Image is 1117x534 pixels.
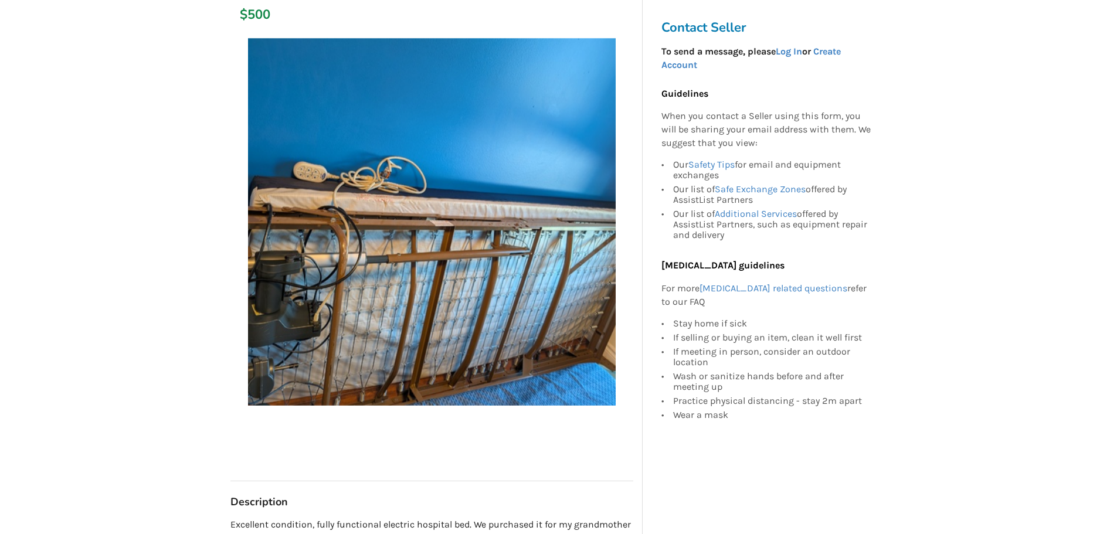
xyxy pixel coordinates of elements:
[673,207,871,240] div: Our list of offered by AssistList Partners, such as equipment repair and delivery
[661,88,708,99] b: Guidelines
[673,331,871,345] div: If selling or buying an item, clean it well first
[776,46,802,57] a: Log In
[661,110,871,151] p: When you contact a Seller using this form, you will be sharing your email address with them. We s...
[661,282,871,309] p: For more refer to our FAQ
[715,208,797,219] a: Additional Services
[661,19,877,36] h3: Contact Seller
[661,260,785,271] b: [MEDICAL_DATA] guidelines
[715,183,806,195] a: Safe Exchange Zones
[661,46,841,70] strong: To send a message, please or
[248,38,616,406] img: hospital bed-hospital bed-bedroom equipment-surrey-assistlist-listing
[230,495,633,509] h3: Description
[673,408,871,420] div: Wear a mask
[673,318,871,331] div: Stay home if sick
[673,182,871,207] div: Our list of offered by AssistList Partners
[673,345,871,369] div: If meeting in person, consider an outdoor location
[688,159,735,170] a: Safety Tips
[700,283,847,294] a: [MEDICAL_DATA] related questions
[673,394,871,408] div: Practice physical distancing - stay 2m apart
[673,369,871,394] div: Wash or sanitize hands before and after meeting up
[240,6,246,23] div: $500
[673,159,871,182] div: Our for email and equipment exchanges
